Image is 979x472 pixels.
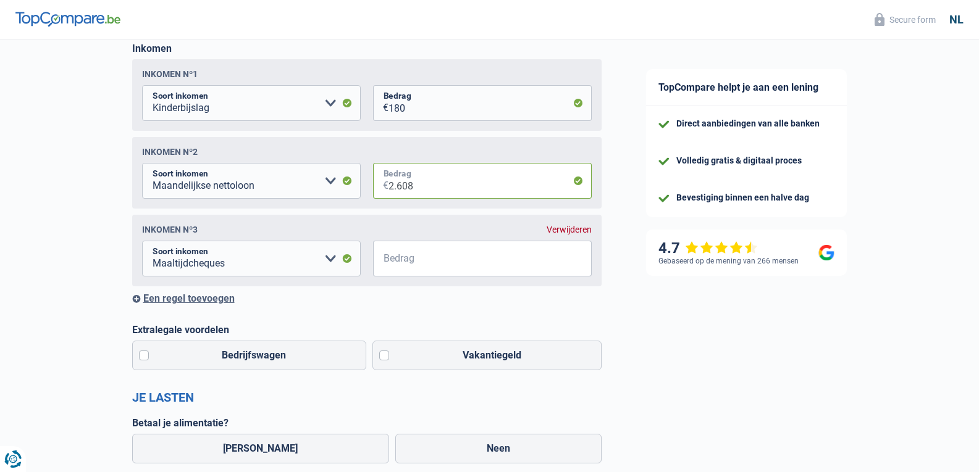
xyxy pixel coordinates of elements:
label: [PERSON_NAME] [132,434,390,463]
h2: Je lasten [132,390,602,405]
img: TopCompare Logo [15,12,120,27]
div: Direct aanbiedingen van alle banken [676,118,820,129]
div: Volledig gratis & digitaal proces [676,155,802,166]
span: € [373,241,389,276]
div: Inkomen nº1 [142,69,198,79]
div: 4.7 [658,239,758,257]
div: Gebaseerd op de mening van 266 mensen [658,257,799,265]
div: Een regel toevoegen [132,292,602,304]
div: Verwijderen [547,225,592,234]
div: TopCompare helpt je aan een lening [646,69,847,106]
label: Neen [395,434,602,463]
div: Inkomen nº2 [142,147,198,157]
div: Inkomen nº3 [142,225,198,234]
label: Vakantiegeld [372,341,602,370]
div: nl [949,13,964,27]
span: € [373,85,389,121]
span: € [373,163,389,199]
label: Bedrijfswagen [132,341,367,370]
div: Bevestiging binnen een halve dag [676,193,809,203]
label: Betaal je alimentatie? [132,417,602,429]
button: Secure form [867,9,943,30]
label: Inkomen [132,43,172,54]
img: Advertisement [3,293,4,294]
label: Extralegale voordelen [132,324,602,336]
